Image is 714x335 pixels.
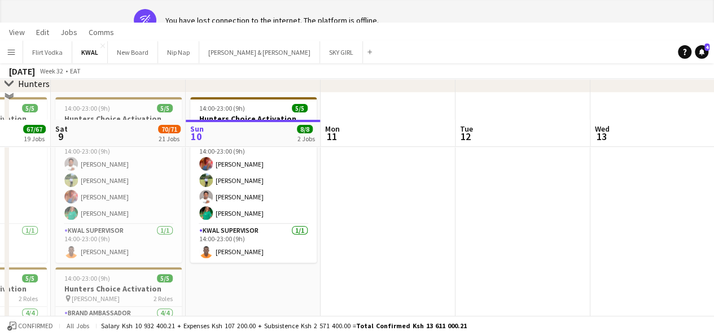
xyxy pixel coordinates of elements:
[297,134,315,143] div: 2 Jobs
[108,41,158,63] button: New Board
[190,224,317,263] app-card-role: KWAL SUPERVISOR1/114:00-23:00 (9h)[PERSON_NAME]
[60,27,77,37] span: Jobs
[595,124,610,134] span: Wed
[55,284,182,294] h3: Hunters Choice Activation
[190,137,317,224] app-card-role: Brand Ambassador4/414:00-23:00 (9h)[PERSON_NAME][PERSON_NAME][PERSON_NAME][PERSON_NAME]
[64,104,110,112] span: 14:00-23:00 (9h)
[55,124,68,134] span: Sat
[64,321,91,330] span: All jobs
[323,130,340,143] span: 11
[23,125,46,133] span: 67/67
[190,124,204,134] span: Sun
[158,41,199,63] button: Nip Nap
[190,114,317,124] h3: Hunters Choice Activation
[157,104,173,112] span: 5/5
[157,274,173,282] span: 5/5
[593,130,610,143] span: 13
[190,97,317,263] app-job-card: 14:00-23:00 (9h)5/5Hunters Choice Activation Deanlink wines2 RolesBrand Ambassador4/414:00-23:00 ...
[89,27,114,37] span: Comms
[460,124,473,134] span: Tue
[19,294,38,303] span: 2 Roles
[154,294,173,303] span: 2 Roles
[695,45,708,59] a: 4
[70,67,81,75] div: EAT
[55,97,182,263] app-job-card: 14:00-23:00 (9h)5/5Hunters Choice Activation Deanlink wines2 RolesBrand Ambassador4/414:00-23:00 ...
[292,104,308,112] span: 5/5
[23,41,72,63] button: Flirt Vodka
[56,25,82,40] a: Jobs
[18,78,50,89] div: Hunters
[199,41,320,63] button: [PERSON_NAME] & [PERSON_NAME]
[72,294,120,303] span: [PERSON_NAME]
[9,27,25,37] span: View
[55,114,182,124] h3: Hunters Choice Activation
[84,25,119,40] a: Comms
[199,104,245,112] span: 14:00-23:00 (9h)
[297,125,313,133] span: 8/8
[320,41,363,63] button: SKY GIRL
[72,41,108,63] button: KWAL
[159,134,180,143] div: 21 Jobs
[24,134,45,143] div: 19 Jobs
[704,43,709,51] span: 4
[325,124,340,134] span: Mon
[37,67,65,75] span: Week 32
[22,104,38,112] span: 5/5
[54,130,68,143] span: 9
[6,320,55,332] button: Confirmed
[32,25,54,40] a: Edit
[18,322,53,330] span: Confirmed
[158,125,181,133] span: 70/71
[5,25,29,40] a: View
[55,137,182,224] app-card-role: Brand Ambassador4/414:00-23:00 (9h)[PERSON_NAME][PERSON_NAME][PERSON_NAME][PERSON_NAME]
[165,15,379,25] div: You have lost connection to the internet. The platform is offline.
[356,321,467,330] span: Total Confirmed Ksh 13 611 000.21
[458,130,473,143] span: 12
[189,130,204,143] span: 10
[36,27,49,37] span: Edit
[64,274,110,282] span: 14:00-23:00 (9h)
[55,224,182,263] app-card-role: KWAL SUPERVISOR1/114:00-23:00 (9h)[PERSON_NAME]
[9,66,35,77] div: [DATE]
[22,274,38,282] span: 5/5
[101,321,467,330] div: Salary Ksh 10 932 400.21 + Expenses Ksh 107 200.00 + Subsistence Ksh 2 571 400.00 =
